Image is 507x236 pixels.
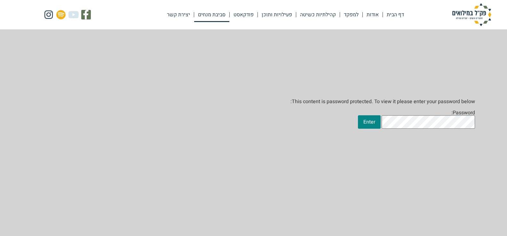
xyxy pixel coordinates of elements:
a: למפקד [340,7,362,22]
a: אודות [363,7,383,22]
a: פעילויות ותוכן [258,7,296,22]
a: קהילתיות כשיטה [296,7,340,22]
label: Password: [382,110,475,129]
a: סביבת מנחים [194,7,229,22]
p: This content is password protected. To view it please enter your password below: [32,98,475,105]
input: Password: [382,115,475,129]
img: פק"ל [440,3,504,26]
a: דף הבית [383,7,408,22]
input: Enter [358,115,381,129]
nav: Menu [163,7,408,22]
a: פודקאסט [230,7,257,22]
a: יצירת קשר [163,7,194,22]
